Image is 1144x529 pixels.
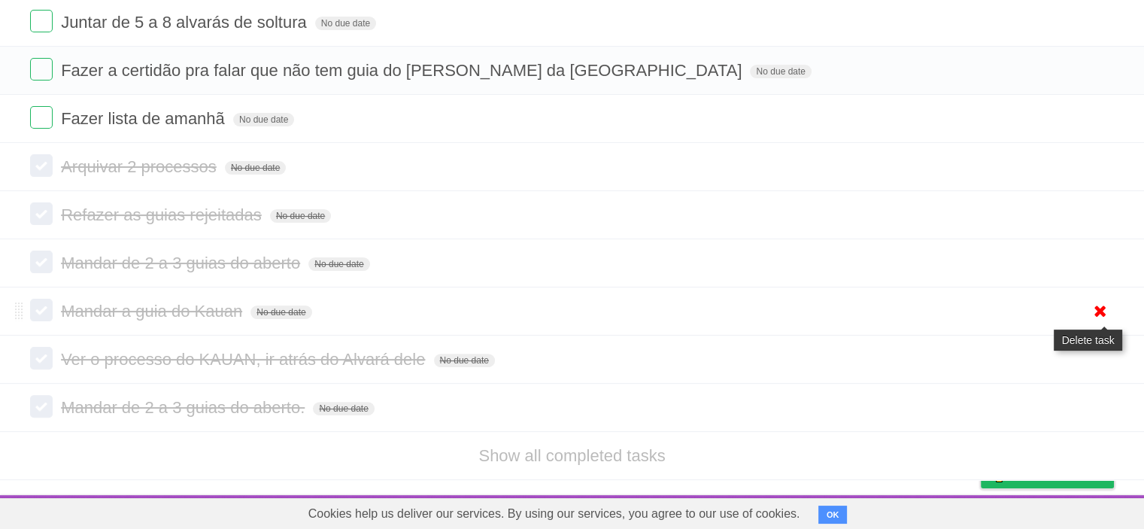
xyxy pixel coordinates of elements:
span: Mandar a guia do Kauan [61,302,246,321]
span: No due date [315,17,376,30]
button: OK [818,506,848,524]
span: No due date [308,257,369,271]
span: Arquivar 2 processos [61,157,220,176]
span: No due date [250,306,311,319]
span: Fazer a certidão pra falar que não tem guia do [PERSON_NAME] da [GEOGRAPHIC_DATA] [61,61,745,80]
label: Done [30,202,53,225]
span: Mandar de 2 a 3 guias do aberto [61,254,304,272]
label: Done [30,395,53,418]
span: Buy me a coffee [1012,461,1106,488]
span: No due date [270,209,331,223]
label: Done [30,154,53,177]
label: Done [30,58,53,81]
label: Done [30,106,53,129]
span: No due date [313,402,374,415]
label: Done [30,251,53,273]
label: Done [30,347,53,369]
span: Refazer as guias rejeitadas [61,205,266,224]
span: Cookies help us deliver our services. By using our services, you agree to our use of cookies. [293,499,815,529]
span: Mandar de 2 a 3 guias do aberto. [61,398,308,417]
span: No due date [750,65,811,78]
span: Fazer lista de amanhã [61,109,229,128]
span: No due date [225,161,286,175]
span: No due date [434,354,495,367]
label: Done [30,299,53,321]
span: Ver o processo do KAUAN, ir atrás do Alvará dele [61,350,429,369]
label: Done [30,10,53,32]
span: Juntar de 5 a 8 alvarás de soltura [61,13,311,32]
a: Show all completed tasks [478,446,665,465]
span: No due date [233,113,294,126]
